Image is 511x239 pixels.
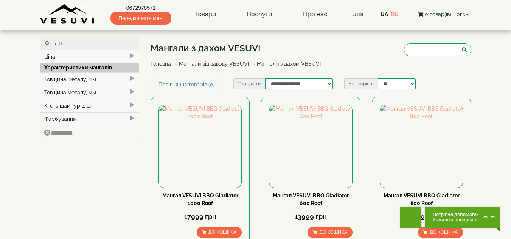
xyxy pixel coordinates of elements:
[158,212,242,222] div: 17999 грн
[433,217,488,222] span: Залиште повідомлення
[319,230,347,235] span: До кошика
[110,12,171,25] span: Передзвоніть мені
[269,105,352,187] img: Мангал VESUVI BBQ Gladiator 600 Roof
[40,4,95,25] img: Завод VESUVI
[40,86,139,99] div: Товщина металу, мм
[151,61,171,67] a: Головна
[380,212,463,222] div: 15999 грн
[197,227,242,238] button: До кошика
[179,61,249,67] a: Мангали від заводу VESUVI
[425,11,469,17] span: 0 товар(ів) - 0грн
[295,6,335,23] a: Про нас
[433,212,488,217] span: Потрібна допомога?
[308,227,353,238] button: До кошика
[239,6,280,23] a: Послуги
[430,230,458,235] span: До кошика
[187,6,224,23] a: Товари
[380,105,463,187] img: Мангал VESUVI BBQ Gladiator 800 Roof
[250,60,321,68] li: Мангали з дахом VESUVI
[391,11,399,17] a: RU
[269,212,352,222] div: 13999 грн
[40,112,139,125] div: Фарбування
[233,78,265,89] label: Сортувати:
[40,99,139,112] div: К-сть шампурів, шт
[344,78,378,89] label: На сторінці:
[151,78,223,91] a: Порівняння товарів (0)
[151,43,326,53] h1: Мангали з дахом VESUVI
[40,36,139,50] div: Фільтр
[384,193,460,206] a: Мангал VESUVI BBQ Gladiator 800 Roof
[40,72,139,86] div: Товщина металу, мм
[416,10,471,19] button: 0 товар(ів) - 0грн
[400,207,421,228] button: Get Call button
[208,230,236,235] span: До кошика
[350,10,365,18] a: Блог
[381,11,388,17] a: UA
[159,105,241,187] img: Мангал VESUVI BBQ Gladiator 1000 Roof
[110,4,171,12] a: 0672978571
[40,63,139,72] div: Характеристики мангалів
[273,193,349,206] a: Мангал VESUVI BBQ Gladiator 600 Roof
[418,227,463,238] button: До кошика
[162,193,238,206] a: Мангал VESUVI BBQ Gladiator 1000 Roof
[425,207,500,228] button: Chat button
[40,50,139,63] div: Ціна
